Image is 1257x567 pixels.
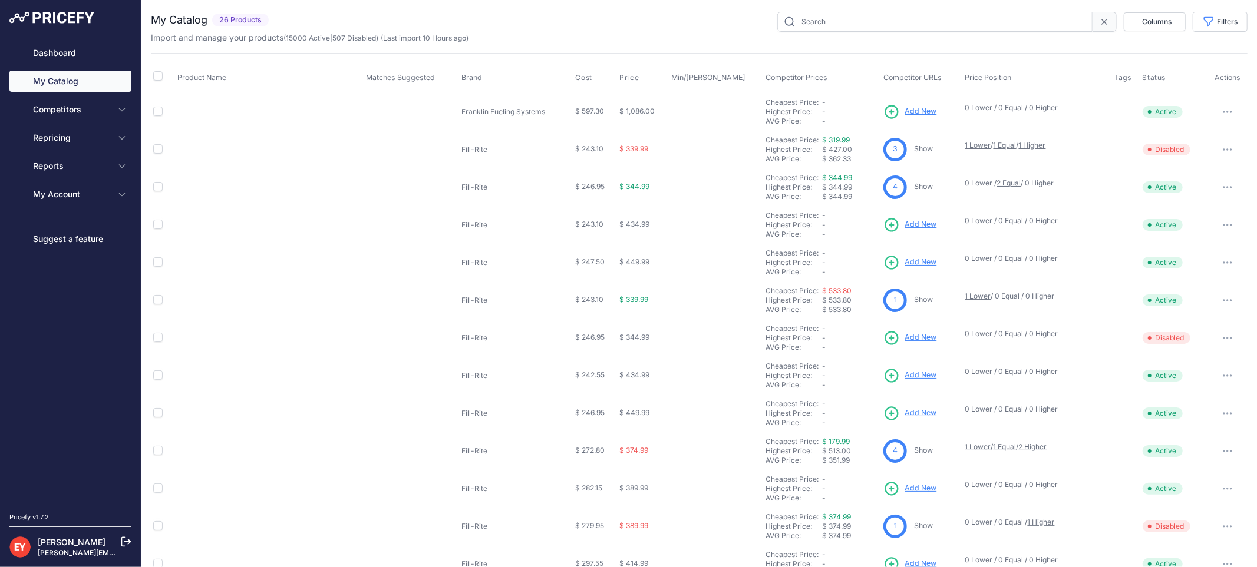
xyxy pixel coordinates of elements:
div: Highest Price: [766,107,822,117]
p: Fill-Rite [461,296,550,305]
p: 0 Lower / 0 Equal / 0 Higher [965,254,1103,263]
span: Price Position [965,73,1012,82]
nav: Sidebar [9,42,131,498]
div: Highest Price: [766,183,822,192]
div: Highest Price: [766,258,822,267]
p: Fill-Rite [461,409,550,418]
span: Active [1143,483,1183,495]
span: Add New [905,257,936,268]
a: My Catalog [9,71,131,92]
a: $ 179.99 [822,437,850,446]
div: AVG Price: [766,267,822,277]
span: 26 Products [212,14,269,27]
span: Brand [461,73,482,82]
a: $ 374.99 [822,512,851,521]
a: 2 Equal [997,178,1021,187]
span: $ 246.95 [576,182,605,191]
p: 0 Lower / 0 Equal / 0 Higher [965,367,1103,376]
span: - [822,324,826,333]
span: 3 [893,144,898,155]
button: My Account [9,184,131,205]
span: Active [1143,219,1183,231]
button: Cost [576,73,595,82]
span: 4 [893,445,898,456]
span: Active [1143,294,1183,306]
div: Highest Price: [766,522,822,531]
span: - [822,399,826,408]
div: Highest Price: [766,371,822,380]
div: AVG Price: [766,456,822,465]
span: Add New [905,483,936,494]
p: 0 Lower / 0 Equal / 0 Higher [965,103,1103,112]
div: AVG Price: [766,192,822,201]
span: - [822,475,826,483]
a: Show [914,446,933,455]
span: Disabled [1143,520,1190,532]
span: Active [1143,181,1183,193]
a: 1 Lower [965,442,991,451]
span: $ 272.80 [576,446,605,455]
p: 0 Lower / 0 Equal / 0 Higher [965,216,1103,226]
span: $ 247.50 [576,257,605,266]
span: $ 344.99 [822,183,852,191]
span: Add New [905,407,936,419]
p: Fill-Rite [461,183,550,192]
p: Import and manage your products [151,32,469,44]
img: Pricefy Logo [9,12,94,24]
a: 1 Lower [965,291,991,300]
span: $ 282.15 [576,483,603,492]
button: Reports [9,155,131,177]
span: - [822,418,826,427]
span: $ 374.99 [620,446,649,455]
p: 0 Lower / 0 Equal / [965,518,1103,527]
a: Dashboard [9,42,131,64]
span: Min/[PERSON_NAME] [671,73,745,82]
a: 2 Higher [1019,442,1047,451]
div: Highest Price: [766,145,822,154]
button: Price [620,73,642,82]
p: Fill-Rite [461,258,550,267]
a: Cheapest Price: [766,437,819,446]
button: Repricing [9,127,131,148]
p: Fill-Rite [461,333,550,343]
div: $ 362.33 [822,154,879,164]
div: $ 533.80 [822,305,879,314]
a: $ 344.99 [822,173,852,182]
div: AVG Price: [766,154,822,164]
span: $ 449.99 [620,257,650,266]
a: $ 319.99 [822,135,850,144]
a: Suggest a feature [9,228,131,250]
span: Reports [33,160,110,172]
span: Active [1143,257,1183,268]
button: Columns [1124,12,1186,31]
span: $ 434.99 [620,370,650,379]
span: $ 344.99 [620,333,650,341]
span: Disabled [1143,332,1190,344]
div: Pricefy v1.7.2 [9,512,49,522]
span: Add New [905,219,936,230]
span: - [822,362,826,370]
span: $ 434.99 [620,220,650,228]
span: $ 243.10 [576,220,604,228]
p: 0 Lower / / 0 Higher [965,178,1103,188]
div: Highest Price: [766,446,822,456]
div: AVG Price: [766,380,822,390]
span: Add New [905,332,936,343]
a: Add New [883,405,936,422]
a: Cheapest Price: [766,399,819,408]
button: Competitors [9,99,131,120]
button: Status [1143,73,1169,82]
span: Product Name [177,73,226,82]
span: $ 339.99 [620,144,649,153]
p: / / [965,141,1103,150]
div: Highest Price: [766,220,822,230]
span: Competitor Prices [766,73,827,82]
a: Show [914,521,933,530]
span: 1 [894,294,897,306]
a: Add New [883,104,936,120]
span: Tags [1114,73,1131,82]
span: - [822,550,826,559]
span: $ 513.00 [822,446,851,455]
span: $ 374.99 [822,522,851,530]
span: $ 242.55 [576,370,605,379]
